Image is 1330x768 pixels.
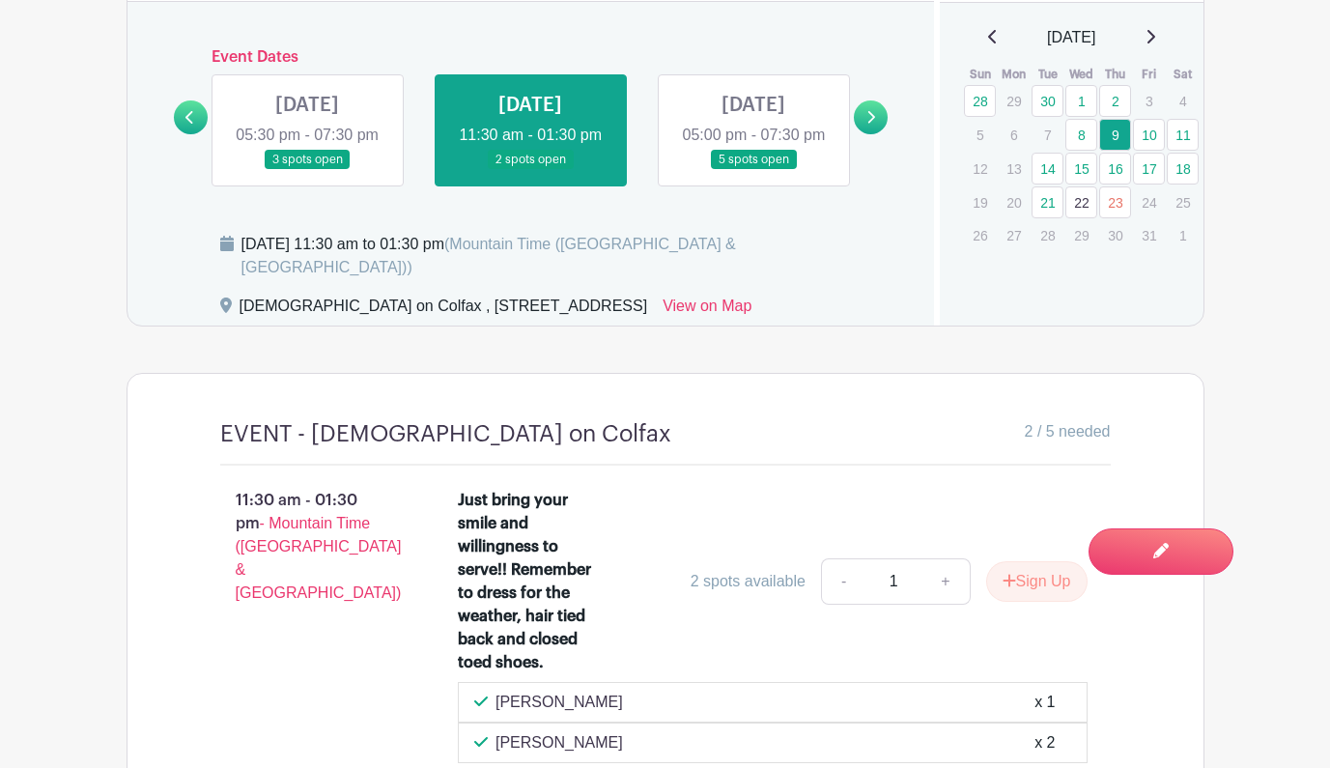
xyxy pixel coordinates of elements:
p: 31 [1133,220,1165,250]
a: 16 [1099,153,1131,185]
div: Just bring your smile and willingness to serve!! Remember to dress for the weather, hair tied bac... [458,489,592,674]
p: 29 [1065,220,1097,250]
div: [DEMOGRAPHIC_DATA] on Colfax , [STREET_ADDRESS] [240,295,648,326]
p: 11:30 am - 01:30 pm [189,481,428,612]
a: - [821,558,865,605]
a: View on Map [663,295,751,326]
p: 26 [964,220,996,250]
span: 2 / 5 needed [1025,420,1111,443]
p: 25 [1167,187,1199,217]
p: 30 [1099,220,1131,250]
div: x 1 [1034,691,1055,714]
p: 29 [998,86,1030,116]
th: Sat [1166,65,1200,84]
div: [DATE] 11:30 am to 01:30 pm [241,233,912,279]
a: 1 [1065,85,1097,117]
p: 27 [998,220,1030,250]
p: 1 [1167,220,1199,250]
h6: Event Dates [208,48,855,67]
a: 9 [1099,119,1131,151]
a: 23 [1099,186,1131,218]
a: 8 [1065,119,1097,151]
p: 5 [964,120,996,150]
th: Fri [1132,65,1166,84]
a: 18 [1167,153,1199,185]
th: Thu [1098,65,1132,84]
p: 3 [1133,86,1165,116]
a: 14 [1032,153,1063,185]
span: - Mountain Time ([GEOGRAPHIC_DATA] & [GEOGRAPHIC_DATA]) [236,515,402,601]
p: 4 [1167,86,1199,116]
div: x 2 [1034,731,1055,754]
div: 2 spots available [691,570,806,593]
th: Mon [997,65,1031,84]
a: 22 [1065,186,1097,218]
th: Wed [1064,65,1098,84]
a: 2 [1099,85,1131,117]
button: Sign Up [986,561,1088,602]
a: 17 [1133,153,1165,185]
a: 11 [1167,119,1199,151]
h4: EVENT - [DEMOGRAPHIC_DATA] on Colfax [220,420,671,448]
a: 30 [1032,85,1063,117]
p: 28 [1032,220,1063,250]
a: 28 [964,85,996,117]
span: [DATE] [1047,26,1095,49]
a: 21 [1032,186,1063,218]
a: + [921,558,970,605]
a: 15 [1065,153,1097,185]
p: [PERSON_NAME] [495,731,623,754]
p: 24 [1133,187,1165,217]
p: 6 [998,120,1030,150]
p: 19 [964,187,996,217]
p: 7 [1032,120,1063,150]
p: 13 [998,154,1030,184]
a: 10 [1133,119,1165,151]
th: Tue [1031,65,1064,84]
th: Sun [963,65,997,84]
p: 12 [964,154,996,184]
p: 20 [998,187,1030,217]
p: [PERSON_NAME] [495,691,623,714]
span: (Mountain Time ([GEOGRAPHIC_DATA] & [GEOGRAPHIC_DATA])) [241,236,736,275]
